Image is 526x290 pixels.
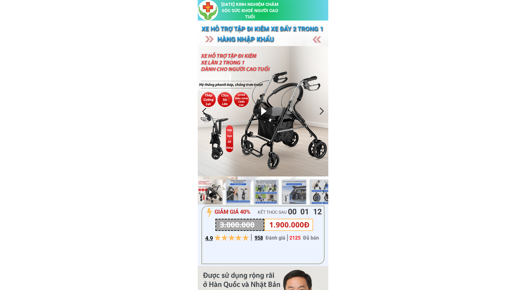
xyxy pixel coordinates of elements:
[205,234,214,243] h3: 4.9
[255,235,263,241] span: 958
[289,235,301,241] span: 2125
[303,235,319,241] span: Đã bán
[269,219,311,231] h3: 1.900.000Đ
[220,2,280,20] h3: [DATE] KINH NGHIỆM CHĂM SÓC SỨC KHOẺ NGƯỜI CAO TUỔI
[220,219,260,243] h3: 3.000.000Đ
[265,235,285,241] span: Đánh giá
[215,208,257,217] h3: GIẢM GIÁ 40%
[258,209,299,216] h3: KẾT THÚC SAU
[217,34,315,55] h3: hàng nhập khẩu [GEOGRAPHIC_DATA]
[201,24,327,34] h3: Xe hỗ trợ tập đi KIÊM xe đẩy 2 trong 1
